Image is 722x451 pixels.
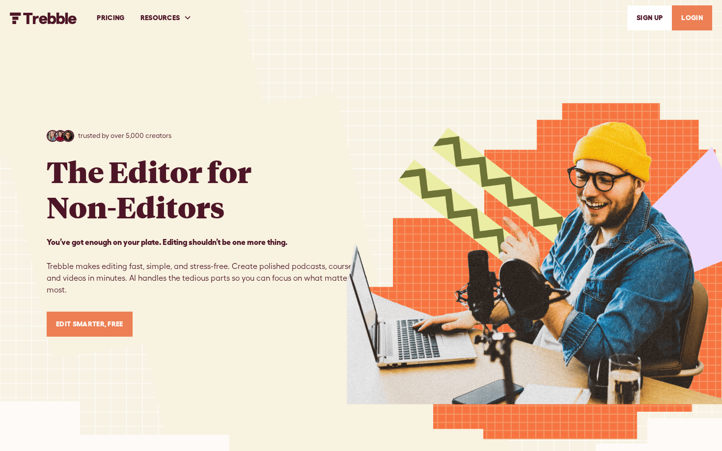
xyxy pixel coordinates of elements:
strong: You’ve got enough on your plate. Editing shouldn’t be one more thing. ‍ [47,238,287,246]
p: Trebble makes editing fast, simple, and stress-free. Create polished podcasts, courses, and video... [47,236,361,296]
a: LOGIN [672,5,712,30]
h1: The Editor for Non-Editors [47,154,251,224]
img: Trebble FM Logo [10,12,77,24]
a: Edit Smarter, Free [47,312,133,337]
p: trusted by over 5,000 creators [78,131,171,141]
a: home [10,11,77,24]
div: RESOURCES [140,13,180,23]
a: PRICING [89,1,132,35]
div: RESOURCES [133,1,200,35]
a: SIGn UP [627,5,672,30]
